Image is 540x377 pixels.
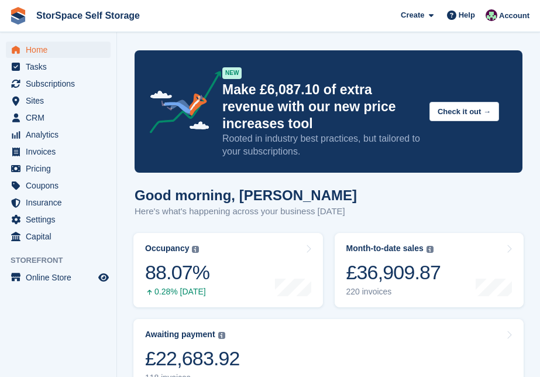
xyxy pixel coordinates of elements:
[135,187,357,203] h1: Good morning, [PERSON_NAME]
[26,92,96,109] span: Sites
[11,255,116,266] span: Storefront
[26,177,96,194] span: Coupons
[335,233,524,307] a: Month-to-date sales £36,909.87 220 invoices
[26,211,96,228] span: Settings
[6,228,111,245] a: menu
[222,67,242,79] div: NEW
[135,205,357,218] p: Here's what's happening across your business [DATE]
[26,126,96,143] span: Analytics
[6,160,111,177] a: menu
[346,244,424,253] div: Month-to-date sales
[145,261,209,285] div: 88.07%
[6,177,111,194] a: menu
[145,287,209,297] div: 0.28% [DATE]
[6,269,111,286] a: menu
[6,211,111,228] a: menu
[32,6,145,25] a: StorSpace Self Storage
[26,143,96,160] span: Invoices
[140,71,222,138] img: price-adjustments-announcement-icon-8257ccfd72463d97f412b2fc003d46551f7dbcb40ab6d574587a9cd5c0d94...
[6,59,111,75] a: menu
[26,109,96,126] span: CRM
[97,270,111,285] a: Preview store
[6,76,111,92] a: menu
[427,246,434,253] img: icon-info-grey-7440780725fd019a000dd9b08b2336e03edf1995a4989e88bcd33f0948082b44.svg
[145,244,189,253] div: Occupancy
[26,228,96,245] span: Capital
[346,287,441,297] div: 220 invoices
[459,9,475,21] span: Help
[346,261,441,285] div: £36,909.87
[499,10,529,22] span: Account
[222,81,420,132] p: Make £6,087.10 of extra revenue with our new price increases tool
[429,102,499,121] button: Check it out →
[145,347,240,371] div: £22,683.92
[26,194,96,211] span: Insurance
[6,109,111,126] a: menu
[6,92,111,109] a: menu
[133,233,323,307] a: Occupancy 88.07% 0.28% [DATE]
[192,246,199,253] img: icon-info-grey-7440780725fd019a000dd9b08b2336e03edf1995a4989e88bcd33f0948082b44.svg
[486,9,497,21] img: Ross Hadlington
[218,332,225,339] img: icon-info-grey-7440780725fd019a000dd9b08b2336e03edf1995a4989e88bcd33f0948082b44.svg
[6,126,111,143] a: menu
[6,194,111,211] a: menu
[401,9,424,21] span: Create
[26,269,96,286] span: Online Store
[222,132,420,158] p: Rooted in industry best practices, but tailored to your subscriptions.
[26,59,96,75] span: Tasks
[6,42,111,58] a: menu
[145,330,215,340] div: Awaiting payment
[26,160,96,177] span: Pricing
[26,42,96,58] span: Home
[26,76,96,92] span: Subscriptions
[9,7,27,25] img: stora-icon-8386f47178a22dfd0bd8f6a31ec36ba5ce8667c1dd55bd0f319d3a0aa187defe.svg
[6,143,111,160] a: menu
